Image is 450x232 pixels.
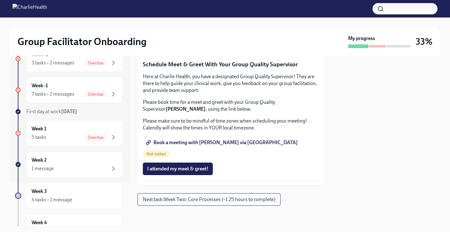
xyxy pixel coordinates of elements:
[26,108,77,114] span: First day at work
[15,46,122,72] a: Week -23 tasks • 2 messagesOverdue
[32,219,47,226] h6: Week 4
[15,108,122,115] a: First day at work[DATE]
[32,196,72,203] div: 4 tasks • 1 message
[143,118,320,131] p: Please make sure to be mindful of time zones when scheduling your meeting! Calendly will show the...
[32,157,47,164] h6: Week 2
[84,135,107,140] span: Overdue
[416,36,432,47] h3: 33%
[143,60,320,68] p: Schedule Meet & Greet With Your Group Quality Supervisor
[15,183,122,209] a: Week 34 tasks • 1 message
[84,61,107,65] span: Overdue
[348,35,375,42] strong: My progress
[15,120,122,146] a: Week 15 tasksOverdue
[32,165,54,172] div: 1 message
[143,152,169,156] span: Not visited
[32,59,74,66] div: 3 tasks • 2 messages
[143,163,213,175] button: I attended my meet & greet!
[32,134,46,141] div: 5 tasks
[17,35,147,48] h2: Group Facilitator Onboarding
[143,73,320,94] p: Here at Charlie Health, you have a designated Group Quality Supervisor! They are there to help gu...
[61,108,77,114] strong: [DATE]
[32,91,74,98] div: 7 tasks • 2 messages
[32,125,46,132] h6: Week 1
[15,151,122,178] a: Week 21 message
[147,166,208,172] span: I attended my meet & greet!
[84,92,107,97] span: Overdue
[143,99,320,113] p: Please book time for a meet and greet with your Group Quality Supervisor , using the link below.
[143,196,275,203] span: Next task : Week Two: Core Processes (~1.25 hours to complete)
[143,136,302,149] a: Book a meeting with [PERSON_NAME] via [GEOGRAPHIC_DATA]
[147,139,298,146] span: Book a meeting with [PERSON_NAME] via [GEOGRAPHIC_DATA]
[166,106,206,112] strong: [PERSON_NAME]
[137,193,281,206] button: Next task:Week Two: Core Processes (~1.25 hours to complete)
[32,82,48,89] h6: Week -1
[15,77,122,103] a: Week -17 tasks • 2 messagesOverdue
[32,188,47,195] h6: Week 3
[12,4,47,14] img: CharlieHealth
